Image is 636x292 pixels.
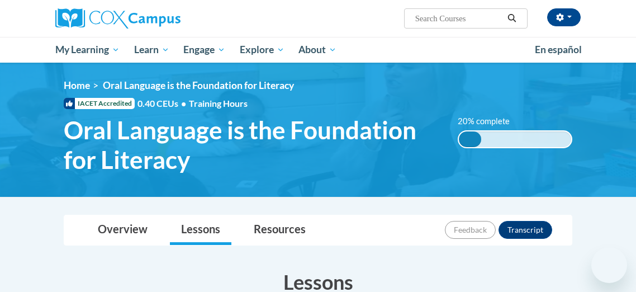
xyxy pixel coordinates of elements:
input: Search Courses [414,12,504,25]
div: 20% complete [459,131,481,147]
label: 20% complete [458,115,522,128]
span: Engage [183,43,225,56]
a: En español [528,38,589,62]
span: 0.40 CEUs [137,97,189,110]
img: Cox Campus [55,8,181,29]
a: Engage [176,37,232,63]
span: • [181,98,186,109]
span: IACET Accredited [64,98,135,109]
span: Oral Language is the Foundation for Literacy [103,79,294,91]
button: Search [504,12,520,25]
a: My Learning [48,37,127,63]
button: Transcript [499,221,552,239]
span: About [298,43,336,56]
div: Main menu [47,37,589,63]
button: Account Settings [547,8,581,26]
a: Learn [127,37,177,63]
span: My Learning [55,43,120,56]
a: Overview [87,215,159,245]
span: Oral Language is the Foundation for Literacy [64,115,441,175]
a: About [292,37,344,63]
span: En español [535,44,582,55]
iframe: Button to launch messaging window [591,247,627,283]
button: Feedback [445,221,496,239]
a: Cox Campus [55,8,219,29]
a: Explore [232,37,292,63]
a: Resources [243,215,317,245]
span: Training Hours [189,98,248,109]
a: Lessons [170,215,231,245]
span: Learn [134,43,169,56]
a: Home [64,79,90,91]
span: Explore [240,43,284,56]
